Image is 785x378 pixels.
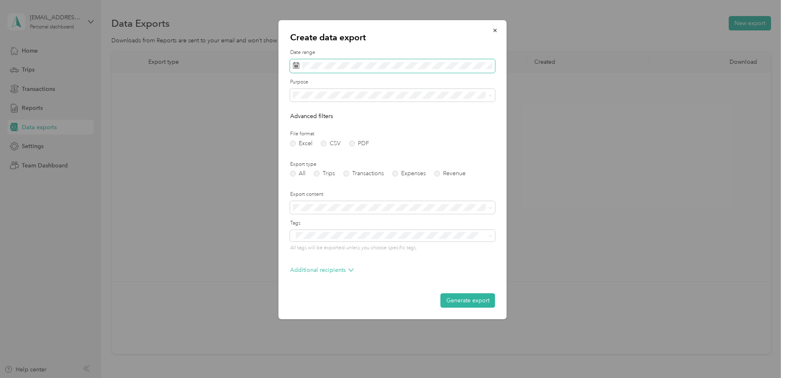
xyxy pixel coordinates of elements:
[290,266,354,274] p: Additional recipients
[434,171,466,176] label: Revenue
[290,220,495,227] label: Tags
[290,112,495,121] p: Advanced filters
[344,171,384,176] label: Transactions
[314,171,335,176] label: Trips
[290,32,495,43] p: Create data export
[290,171,305,176] label: All
[739,332,785,378] iframe: Everlance-gr Chat Button Frame
[441,293,495,308] button: Generate export
[392,171,426,176] label: Expenses
[290,130,495,138] label: File format
[349,141,369,146] label: PDF
[290,79,495,86] label: Purpose
[290,141,312,146] label: Excel
[290,49,495,56] label: Date range
[290,161,495,168] label: Export type
[290,244,495,252] p: All tags will be exported unless you choose specific tags.
[290,191,495,198] label: Export content
[321,141,341,146] label: CSV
